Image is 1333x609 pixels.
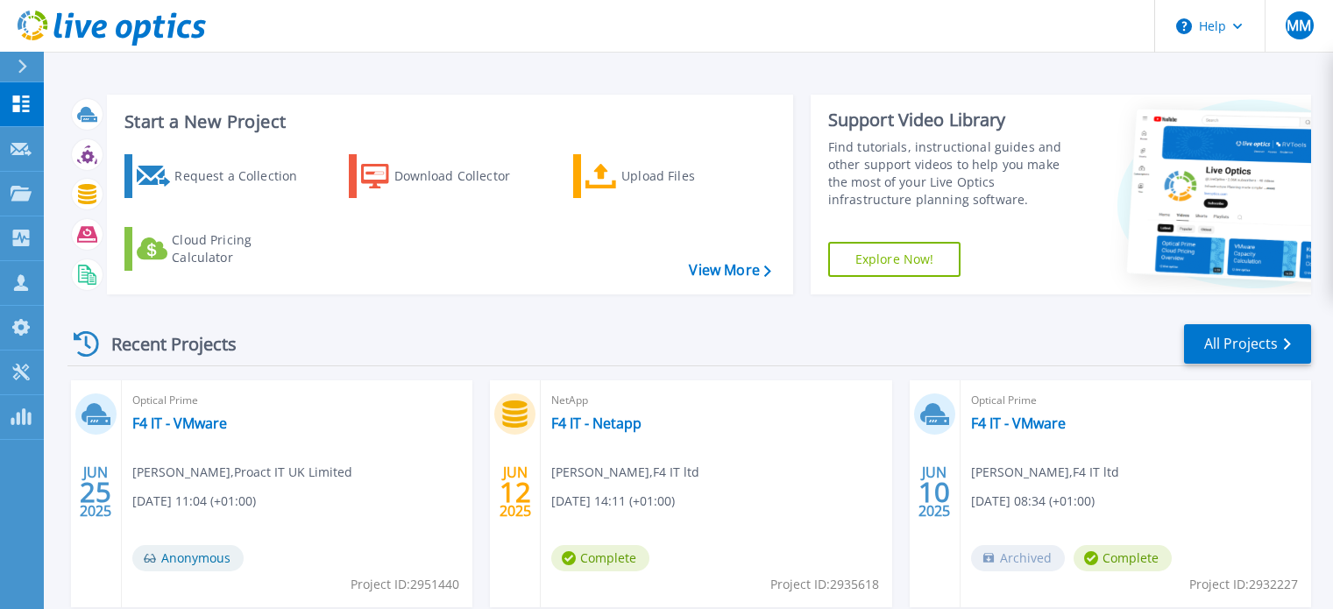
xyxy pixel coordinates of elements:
a: Request a Collection [124,154,320,198]
span: MM [1287,18,1311,32]
a: F4 IT - VMware [132,414,227,432]
h3: Start a New Project [124,112,770,131]
span: [PERSON_NAME] , Proact IT UK Limited [132,463,352,482]
span: Project ID: 2932227 [1189,575,1298,594]
span: Anonymous [132,545,244,571]
span: Archived [971,545,1065,571]
span: 12 [500,485,531,499]
div: JUN 2025 [499,460,532,524]
span: Project ID: 2935618 [770,575,879,594]
a: Explore Now! [828,242,961,277]
div: JUN 2025 [79,460,112,524]
a: All Projects [1184,324,1311,364]
div: JUN 2025 [918,460,951,524]
span: [DATE] 08:34 (+01:00) [971,492,1095,511]
div: Support Video Library [828,109,1080,131]
a: Upload Files [573,154,769,198]
span: Project ID: 2951440 [351,575,459,594]
a: Cloud Pricing Calculator [124,227,320,271]
a: F4 IT - Netapp [551,414,642,432]
span: Complete [1074,545,1172,571]
span: Optical Prime [971,391,1301,410]
a: Download Collector [349,154,544,198]
span: [PERSON_NAME] , F4 IT ltd [971,463,1119,482]
span: NetApp [551,391,881,410]
div: Request a Collection [174,159,315,194]
span: 10 [918,485,950,499]
span: [DATE] 11:04 (+01:00) [132,492,256,511]
div: Download Collector [394,159,535,194]
div: Find tutorials, instructional guides and other support videos to help you make the most of your L... [828,138,1080,209]
span: Optical Prime [132,391,462,410]
span: [DATE] 14:11 (+01:00) [551,492,675,511]
div: Upload Files [621,159,762,194]
span: Complete [551,545,649,571]
a: F4 IT - VMware [971,414,1066,432]
a: View More [689,262,770,279]
span: [PERSON_NAME] , F4 IT ltd [551,463,699,482]
div: Recent Projects [67,322,260,365]
div: Cloud Pricing Calculator [172,231,312,266]
span: 25 [80,485,111,499]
